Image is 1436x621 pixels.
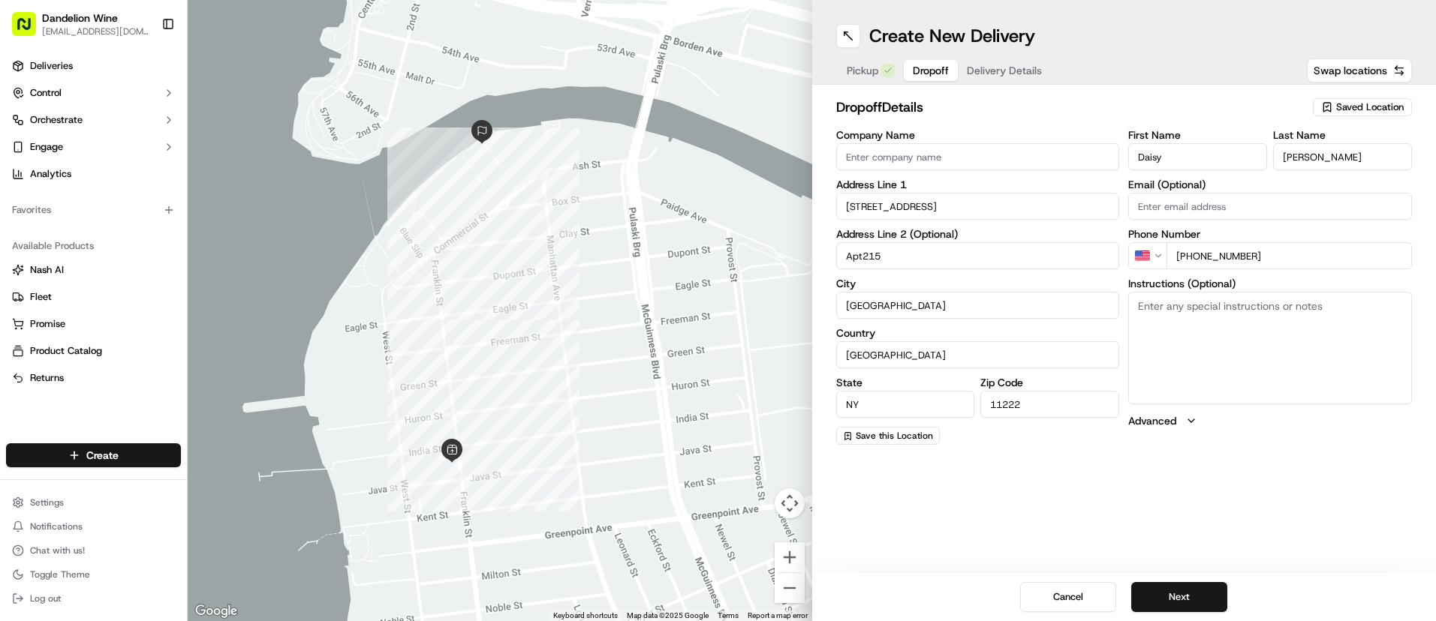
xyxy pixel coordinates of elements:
[39,97,270,112] input: Got a question? Start typing here...
[30,140,63,154] span: Engage
[121,329,247,356] a: 💻API Documentation
[1336,100,1404,114] span: Saved Location
[1128,179,1412,190] label: Email (Optional)
[30,544,85,556] span: Chat with us!
[1313,97,1412,118] button: Saved Location
[6,258,181,282] button: Nash AI
[30,335,115,350] span: Knowledge Base
[1128,193,1412,220] input: Enter email address
[30,167,71,181] span: Analytics
[836,97,1305,118] h2: dropoff Details
[627,611,709,619] span: Map data ©2025 Google
[6,366,181,390] button: Returns
[30,344,102,358] span: Product Catalog
[149,372,182,383] span: Pylon
[30,496,64,508] span: Settings
[836,391,975,418] input: Enter state
[967,63,1042,78] span: Delivery Details
[1273,130,1412,140] label: Last Name
[1307,58,1412,82] button: Swap locations
[836,242,1120,269] input: Apartment, suite, unit, etc.
[836,143,1120,170] input: Enter company name
[6,285,181,309] button: Fleet
[6,54,181,78] a: Deliveries
[1128,130,1267,140] label: First Name
[47,232,160,244] span: Wisdom [PERSON_NAME]
[1131,582,1227,612] button: Next
[30,317,65,331] span: Promise
[30,86,62,100] span: Control
[15,218,39,247] img: Wisdom Oko
[6,198,181,222] div: Favorites
[1167,242,1412,269] input: Enter phone number
[12,290,175,304] a: Fleet
[980,391,1119,418] input: Enter zip code
[42,10,118,25] button: Dandelion Wine
[163,232,168,244] span: •
[32,143,59,170] img: 8571987876998_91fb9ceb93ad5c398215_72.jpg
[836,427,940,445] button: Save this Location
[12,371,175,385] a: Returns
[6,162,181,186] a: Analytics
[836,130,1120,140] label: Company Name
[15,337,27,349] div: 📗
[233,192,273,210] button: See all
[68,158,206,170] div: We're available if you need us!
[127,337,139,349] div: 💻
[1128,143,1267,170] input: Enter first name
[30,290,52,304] span: Fleet
[6,135,181,159] button: Engage
[68,143,246,158] div: Start new chat
[775,542,805,572] button: Zoom in
[15,60,273,84] p: Welcome 👋
[30,520,83,532] span: Notifications
[142,335,241,350] span: API Documentation
[836,377,975,388] label: State
[836,341,1120,368] input: Enter country
[6,81,181,105] button: Control
[6,540,181,561] button: Chat with us!
[836,229,1120,239] label: Address Line 2 (Optional)
[1128,413,1176,428] label: Advanced
[6,6,155,42] button: Dandelion Wine[EMAIL_ADDRESS][DOMAIN_NAME]
[1128,229,1412,239] label: Phone Number
[1128,413,1412,428] button: Advanced
[553,610,618,621] button: Keyboard shortcuts
[6,564,181,585] button: Toggle Theme
[15,15,45,45] img: Nash
[6,588,181,609] button: Log out
[836,328,1120,338] label: Country
[30,592,61,604] span: Log out
[836,278,1120,289] label: City
[30,263,64,277] span: Nash AI
[6,492,181,513] button: Settings
[42,25,149,37] button: [EMAIL_ADDRESS][DOMAIN_NAME]
[47,273,160,285] span: Wisdom [PERSON_NAME]
[191,601,241,621] a: Open this area in Google Maps (opens a new window)
[836,292,1120,319] input: Enter city
[30,113,83,127] span: Orchestrate
[15,143,42,170] img: 1736555255976-a54dd68f-1ca7-489b-9aae-adbdc363a1c4
[255,148,273,166] button: Start new chat
[1128,278,1412,289] label: Instructions (Optional)
[9,329,121,356] a: 📗Knowledge Base
[775,488,805,518] button: Map camera controls
[15,195,101,207] div: Past conversations
[12,317,175,331] a: Promise
[847,63,878,78] span: Pickup
[775,573,805,603] button: Zoom out
[30,568,90,580] span: Toggle Theme
[6,443,181,467] button: Create
[1314,63,1387,78] span: Swap locations
[718,611,739,619] a: Terms (opens in new tab)
[6,108,181,132] button: Orchestrate
[30,59,73,73] span: Deliveries
[30,233,42,245] img: 1736555255976-a54dd68f-1ca7-489b-9aae-adbdc363a1c4
[86,448,119,463] span: Create
[836,179,1120,190] label: Address Line 1
[191,601,241,621] img: Google
[106,371,182,383] a: Powered byPylon
[748,611,808,619] a: Report a map error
